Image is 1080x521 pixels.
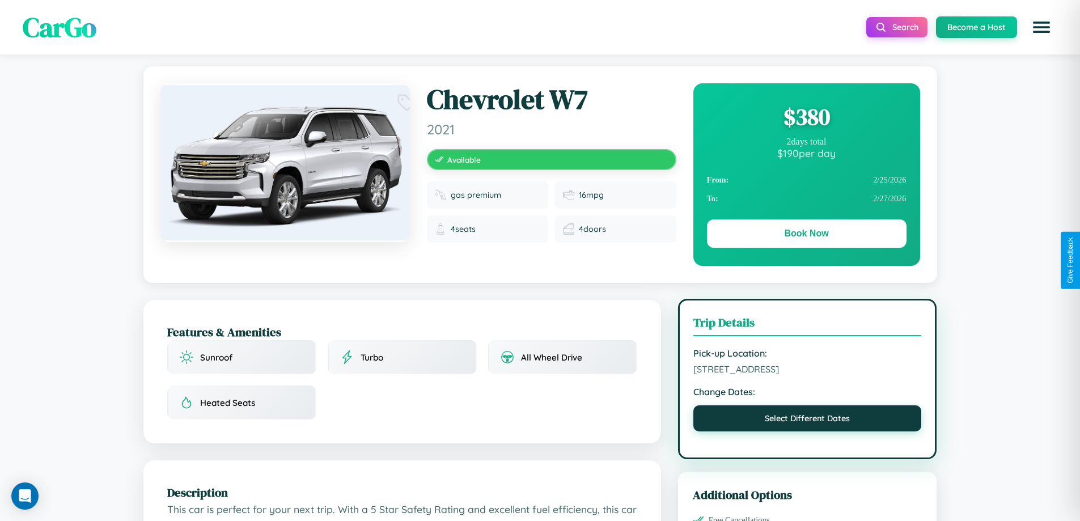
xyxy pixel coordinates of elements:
h2: Description [167,484,637,501]
button: Search [866,17,927,37]
span: All Wheel Drive [521,352,582,363]
span: 2021 [427,121,676,138]
div: 2 days total [707,137,907,147]
button: Book Now [707,219,907,248]
div: Open Intercom Messenger [11,482,39,510]
img: Fuel efficiency [563,189,574,201]
strong: Pick-up Location: [693,348,922,359]
strong: Change Dates: [693,386,922,397]
span: Turbo [361,352,383,363]
span: 4 doors [579,224,606,234]
button: Select Different Dates [693,405,922,431]
img: Chevrolet W7 2021 [160,83,410,242]
img: Doors [563,223,574,235]
span: Search [892,22,918,32]
span: gas premium [451,190,501,200]
div: 2 / 25 / 2026 [707,171,907,189]
div: Give Feedback [1066,238,1074,283]
span: Available [447,155,481,164]
span: 16 mpg [579,190,604,200]
button: Open menu [1026,11,1057,43]
span: 4 seats [451,224,476,234]
strong: From: [707,175,729,185]
h2: Features & Amenities [167,324,637,340]
div: $ 380 [707,101,907,132]
span: CarGo [23,9,96,46]
span: Sunroof [200,352,232,363]
h3: Additional Options [693,486,922,503]
img: Seats [435,223,446,235]
div: $ 190 per day [707,147,907,159]
span: Heated Seats [200,397,255,408]
strong: To: [707,194,718,204]
button: Become a Host [936,16,1017,38]
div: 2 / 27 / 2026 [707,189,907,208]
img: Fuel type [435,189,446,201]
h1: Chevrolet W7 [427,83,676,116]
span: [STREET_ADDRESS] [693,363,922,375]
h3: Trip Details [693,314,922,336]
